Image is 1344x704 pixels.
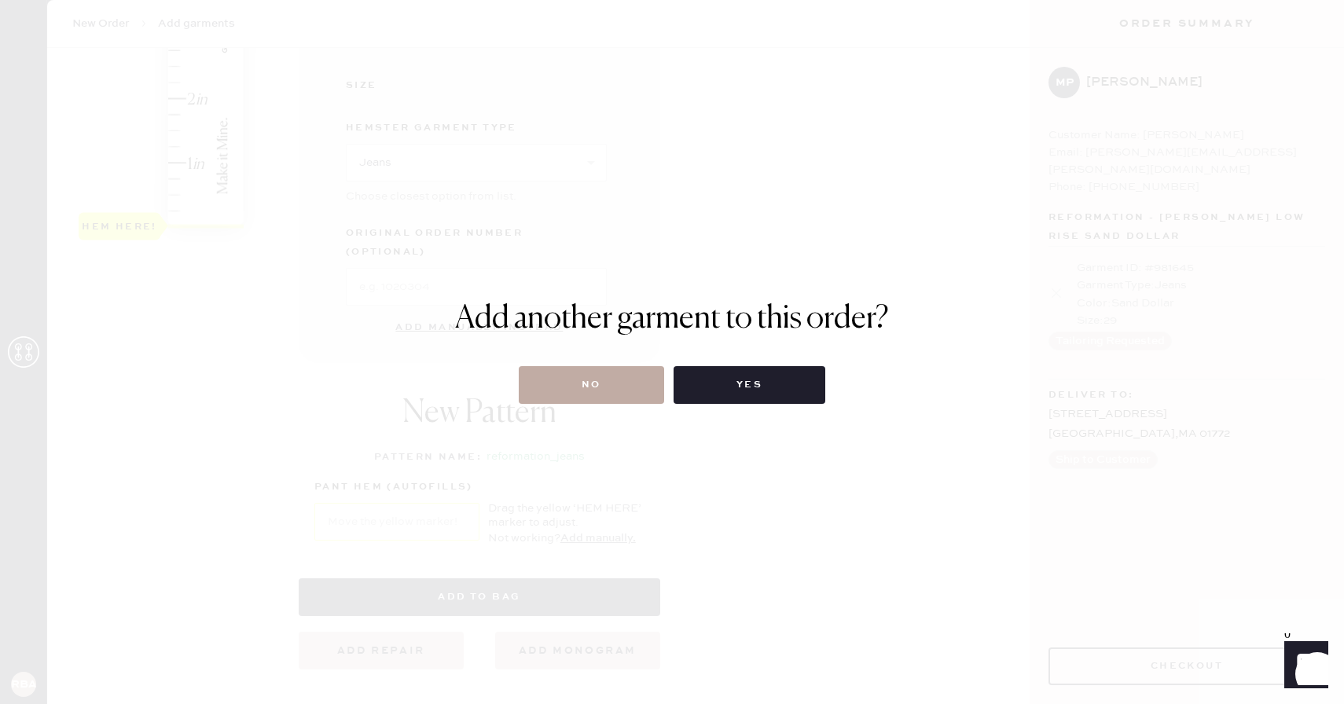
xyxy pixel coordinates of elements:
[455,300,889,338] h1: Add another garment to this order?
[674,366,825,404] button: Yes
[519,366,664,404] button: No
[1269,633,1337,701] iframe: Front Chat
